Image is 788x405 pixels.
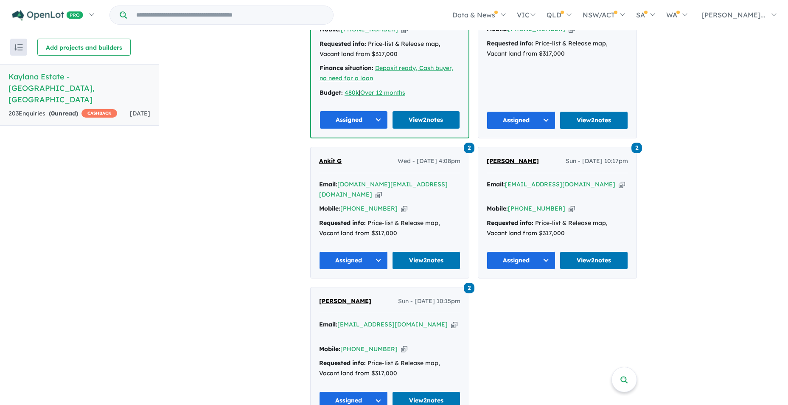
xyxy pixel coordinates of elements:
[487,39,628,59] div: Price-list & Release map, Vacant land from $317,000
[401,345,407,354] button: Copy
[319,359,366,367] strong: Requested info:
[566,156,628,166] span: Sun - [DATE] 10:17pm
[49,110,78,117] strong: ( unread)
[319,180,337,188] strong: Email:
[376,190,382,199] button: Copy
[37,39,131,56] button: Add projects and builders
[619,180,625,189] button: Copy
[320,39,460,59] div: Price-list & Release map, Vacant land from $317,000
[51,110,55,117] span: 0
[319,205,340,212] strong: Mobile:
[320,64,453,82] a: Deposit ready, Cash buyer, no need for a loan
[560,111,628,129] a: View2notes
[14,44,23,51] img: sort.svg
[360,89,405,96] a: Over 12 months
[487,205,508,212] strong: Mobile:
[319,345,340,353] strong: Mobile:
[319,218,460,239] div: Price-list & Release map, Vacant land from $317,000
[319,251,388,270] button: Assigned
[8,109,117,119] div: 203 Enquir ies
[130,110,150,117] span: [DATE]
[487,111,555,129] button: Assigned
[569,204,575,213] button: Copy
[505,180,615,188] a: [EMAIL_ADDRESS][DOMAIN_NAME]
[487,218,628,239] div: Price-list & Release map, Vacant land from $317,000
[320,89,343,96] strong: Budget:
[392,251,461,270] a: View2notes
[560,251,628,270] a: View2notes
[319,219,366,227] strong: Requested info:
[337,321,448,328] a: [EMAIL_ADDRESS][DOMAIN_NAME]
[320,64,373,72] strong: Finance situation:
[319,157,342,165] span: Ankit G
[398,296,460,307] span: Sun - [DATE] 10:15pm
[464,282,474,293] a: 2
[487,251,555,270] button: Assigned
[464,143,474,153] span: 2
[631,142,642,153] a: 2
[487,219,533,227] strong: Requested info:
[319,296,371,307] a: [PERSON_NAME]
[8,71,150,105] h5: Kaylana Estate - [GEOGRAPHIC_DATA] , [GEOGRAPHIC_DATA]
[319,180,448,198] a: [DOMAIN_NAME][EMAIL_ADDRESS][DOMAIN_NAME]
[340,205,398,212] a: [PHONE_NUMBER]
[319,156,342,166] a: Ankit G
[702,11,766,19] span: [PERSON_NAME]...
[487,156,539,166] a: [PERSON_NAME]
[319,297,371,305] span: [PERSON_NAME]
[81,109,117,118] span: CASHBACK
[12,10,83,21] img: Openlot PRO Logo White
[392,111,460,129] a: View2notes
[401,204,407,213] button: Copy
[464,283,474,293] span: 2
[487,157,539,165] span: [PERSON_NAME]
[631,143,642,153] span: 2
[340,345,398,353] a: [PHONE_NUMBER]
[508,205,565,212] a: [PHONE_NUMBER]
[345,89,359,96] a: 480k
[319,358,460,379] div: Price-list & Release map, Vacant land from $317,000
[398,156,460,166] span: Wed - [DATE] 4:08pm
[487,180,505,188] strong: Email:
[464,142,474,153] a: 2
[487,39,533,47] strong: Requested info:
[320,111,388,129] button: Assigned
[451,320,457,329] button: Copy
[320,88,460,98] div: |
[320,40,366,48] strong: Requested info:
[129,6,331,24] input: Try estate name, suburb, builder or developer
[319,321,337,328] strong: Email:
